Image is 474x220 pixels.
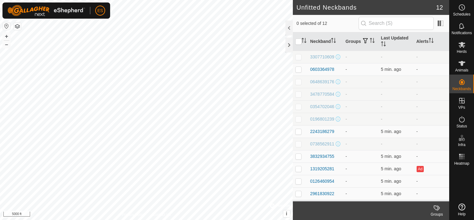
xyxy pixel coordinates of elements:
[414,76,449,88] td: -
[414,88,449,100] td: -
[417,166,423,172] button: Ad
[310,116,334,122] div: 0196801239
[449,201,474,218] a: Help
[414,175,449,187] td: -
[153,212,171,218] a: Contact Us
[343,125,378,138] td: -
[343,100,378,113] td: -
[414,138,449,150] td: -
[381,117,382,121] span: -
[453,12,470,16] span: Schedules
[3,33,10,40] button: +
[343,51,378,63] td: -
[343,187,378,200] td: -
[381,129,401,134] span: Aug 11, 2025, 8:07 PM
[343,138,378,150] td: -
[414,100,449,113] td: -
[457,50,467,53] span: Herds
[122,212,145,218] a: Privacy Policy
[429,39,434,44] p-sorticon: Activate to sort
[414,125,449,138] td: -
[310,91,334,98] div: 3478770584
[456,124,467,128] span: Status
[381,179,401,184] span: Aug 11, 2025, 8:07 PM
[414,187,449,200] td: -
[381,154,401,159] span: Aug 11, 2025, 8:07 PM
[458,143,465,147] span: Infra
[343,76,378,88] td: -
[414,150,449,163] td: -
[310,166,334,172] div: 1319205281
[343,32,378,51] th: Groups
[414,63,449,76] td: -
[310,103,334,110] div: 0354702046
[310,178,334,185] div: 0126460954
[424,212,449,217] div: Groups
[359,17,434,30] input: Search (S)
[414,113,449,125] td: -
[310,190,334,197] div: 2961830922
[343,175,378,187] td: -
[310,128,334,135] div: 2243186279
[458,212,466,216] span: Help
[14,23,21,30] button: Map Layers
[310,79,334,85] div: 0648639176
[381,166,401,171] span: Aug 11, 2025, 8:07 PM
[381,92,382,97] span: -
[381,191,401,196] span: Aug 11, 2025, 8:07 PM
[370,39,375,44] p-sorticon: Activate to sort
[310,54,334,60] div: 3307710609
[283,210,290,217] button: i
[310,153,334,160] div: 3832934755
[7,5,85,16] img: Gallagher Logo
[308,32,343,51] th: Neckband
[97,7,103,14] span: ES
[310,141,334,147] div: 0738562911
[310,66,334,73] div: 0603364978
[302,39,306,44] p-sorticon: Activate to sort
[3,41,10,48] button: –
[455,68,468,72] span: Animals
[381,141,382,146] span: -
[452,31,472,35] span: Notifications
[3,22,10,30] button: Reset Map
[414,32,449,51] th: Alerts
[452,87,471,91] span: Neckbands
[343,163,378,175] td: -
[343,63,378,76] td: -
[331,39,336,44] p-sorticon: Activate to sort
[343,113,378,125] td: -
[297,4,436,11] h2: Unfitted Neckbands
[343,88,378,100] td: -
[381,104,382,109] span: -
[381,42,386,47] p-sorticon: Activate to sort
[458,106,465,109] span: VPs
[454,162,469,165] span: Heatmap
[297,20,359,27] span: 0 selected of 12
[381,54,382,59] span: -
[378,32,414,51] th: Last Updated
[381,67,401,72] span: Aug 11, 2025, 8:07 PM
[436,3,443,12] span: 12
[343,150,378,163] td: -
[414,51,449,63] td: -
[381,79,382,84] span: -
[286,211,287,216] span: i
